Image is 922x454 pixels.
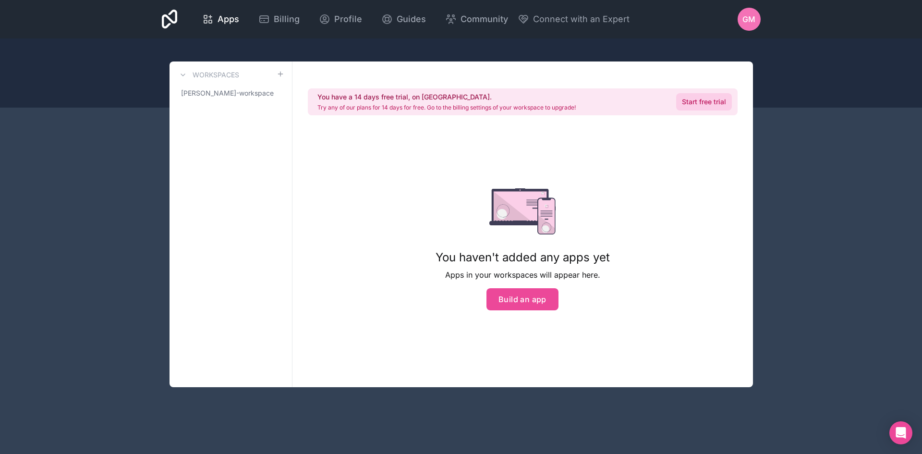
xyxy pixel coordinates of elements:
[486,288,558,310] button: Build an app
[461,12,508,26] span: Community
[181,88,274,98] span: [PERSON_NAME]-workspace
[676,93,732,110] a: Start free trial
[317,104,576,111] p: Try any of our plans for 14 days for free. Go to the billing settings of your workspace to upgrade!
[194,9,247,30] a: Apps
[251,9,307,30] a: Billing
[274,12,300,26] span: Billing
[518,12,630,26] button: Connect with an Expert
[436,250,610,265] h1: You haven't added any apps yet
[334,12,362,26] span: Profile
[177,85,284,102] a: [PERSON_NAME]-workspace
[533,12,630,26] span: Connect with an Expert
[193,70,239,80] h3: Workspaces
[397,12,426,26] span: Guides
[317,92,576,102] h2: You have a 14 days free trial, on [GEOGRAPHIC_DATA].
[742,13,755,25] span: GM
[437,9,516,30] a: Community
[889,421,912,444] div: Open Intercom Messenger
[374,9,434,30] a: Guides
[489,188,556,234] img: empty state
[436,269,610,281] p: Apps in your workspaces will appear here.
[218,12,239,26] span: Apps
[311,9,370,30] a: Profile
[177,69,239,81] a: Workspaces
